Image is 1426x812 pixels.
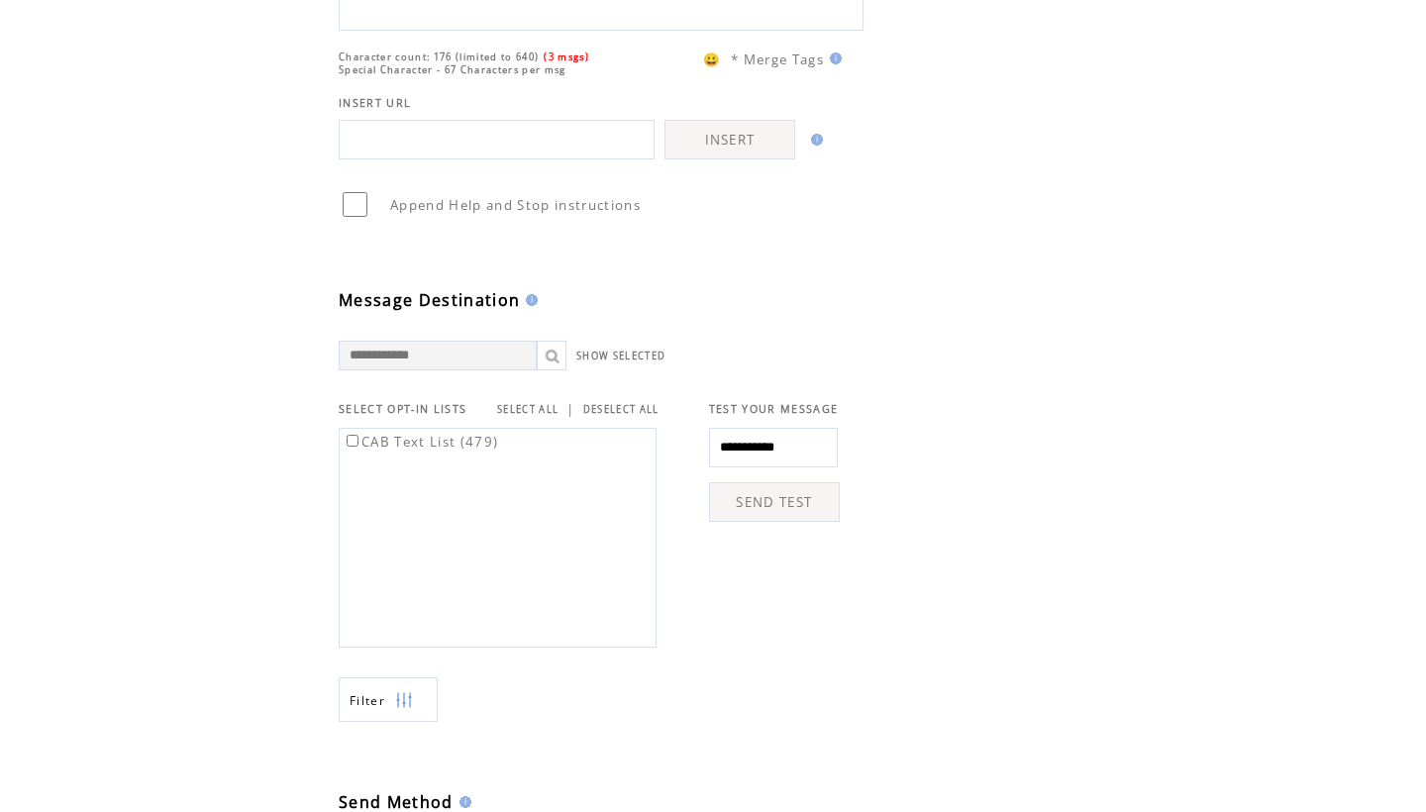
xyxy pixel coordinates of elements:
a: INSERT [664,120,795,159]
a: Filter [339,677,438,722]
img: help.gif [824,52,842,64]
span: INSERT URL [339,96,411,110]
span: Special Character - 67 Characters per msg [339,63,566,76]
a: SELECT ALL [497,403,559,416]
label: CAB Text List (479) [343,433,498,451]
span: Character count: 176 (limited to 640) [339,51,539,63]
span: Append Help and Stop instructions [390,196,641,214]
span: Show filters [350,692,385,709]
span: 😀 [703,51,721,68]
img: help.gif [805,134,823,146]
span: TEST YOUR MESSAGE [709,402,839,416]
a: SEND TEST [709,482,840,522]
img: filters.png [395,678,413,723]
input: CAB Text List (479) [347,435,358,447]
span: SELECT OPT-IN LISTS [339,402,466,416]
span: Message Destination [339,289,520,311]
span: (3 msgs) [544,51,589,63]
span: * Merge Tags [731,51,824,68]
span: | [566,400,574,418]
img: help.gif [520,294,538,306]
img: help.gif [454,796,471,808]
a: SHOW SELECTED [576,350,665,362]
a: DESELECT ALL [583,403,660,416]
